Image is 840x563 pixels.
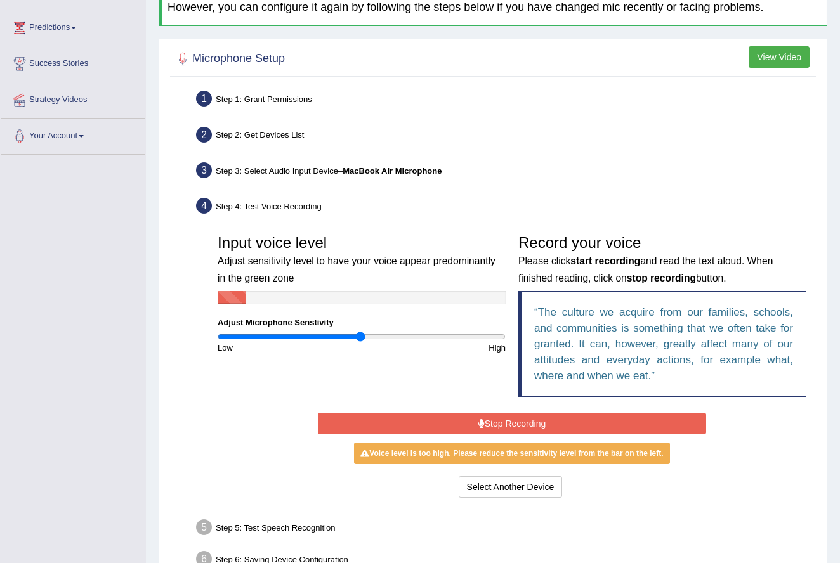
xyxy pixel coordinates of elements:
[190,87,821,115] div: Step 1: Grant Permissions
[570,256,640,266] b: start recording
[518,235,806,285] h3: Record your voice
[318,413,706,434] button: Stop Recording
[354,443,669,464] div: Voice level is too high. Please reduce the sensitivity level from the bar on the left.
[338,166,442,176] span: –
[190,123,821,151] div: Step 2: Get Devices List
[211,342,362,354] div: Low
[190,159,821,186] div: Step 3: Select Audio Input Device
[167,1,821,14] h4: However, you can configure it again by following the steps below if you have changed mic recently...
[190,194,821,222] div: Step 4: Test Voice Recording
[627,273,696,283] b: stop recording
[362,342,512,354] div: High
[190,515,821,543] div: Step 5: Test Speech Recognition
[218,316,334,328] label: Adjust Microphone Senstivity
[218,256,495,283] small: Adjust sensitivity level to have your voice appear predominantly in the green zone
[1,10,145,42] a: Predictions
[534,306,793,382] q: The culture we acquire from our families, schools, and communities is something that we often tak...
[1,82,145,114] a: Strategy Videos
[518,256,773,283] small: Please click and read the text aloud. When finished reading, click on button.
[1,46,145,78] a: Success Stories
[749,46,810,68] button: View Video
[343,166,442,176] b: MacBook Air Microphone
[218,235,506,285] h3: Input voice level
[459,476,563,498] button: Select Another Device
[1,119,145,150] a: Your Account
[173,49,285,68] h2: Microphone Setup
